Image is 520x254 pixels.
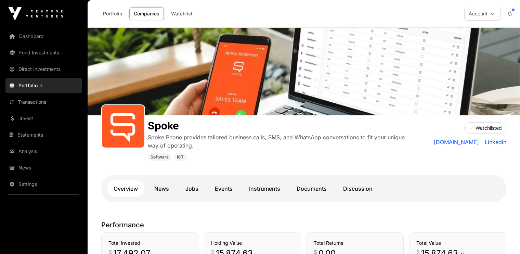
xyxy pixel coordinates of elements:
a: Documents [290,180,334,197]
p: Spoke Phone provides tailored business calls, SMS, and WhatsApp conversations to fit your unique ... [148,133,405,150]
a: News [147,180,176,197]
a: Instruments [242,180,287,197]
img: output-onlinepngtools---2025-06-23T115821.311.png [105,108,142,145]
a: Jobs [179,180,205,197]
a: Portfolio [5,78,82,93]
a: Direct Investments [5,62,82,77]
h3: Holding Value [211,240,294,246]
a: Overview [107,180,145,197]
h3: Total Returns [314,240,396,246]
a: Companies [129,7,164,20]
iframe: Chat Widget [486,221,520,254]
button: Watchlisted [464,122,506,134]
a: Discussion [336,180,379,197]
a: Dashboard [5,29,82,44]
a: News [5,160,82,175]
a: Watchlist [167,7,197,20]
p: Performance [101,220,506,230]
a: [DOMAIN_NAME] [434,138,479,146]
a: Settings [5,177,82,192]
a: Events [208,180,239,197]
span: ICT [177,154,184,160]
a: Transactions [5,94,82,110]
a: LinkedIn [482,138,506,146]
a: Fund Investments [5,45,82,60]
img: Spoke [88,28,520,115]
h1: Spoke [148,119,405,132]
img: Icehouse Ventures Logo [8,7,63,21]
a: Analysis [5,144,82,159]
h3: Total Invested [108,240,191,246]
a: Invest [5,111,82,126]
span: Software [151,154,169,160]
nav: Tabs [107,180,501,197]
a: Statements [5,127,82,142]
h3: Total Value [416,240,499,246]
a: Portfolio [99,7,127,20]
button: Account [464,7,501,21]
